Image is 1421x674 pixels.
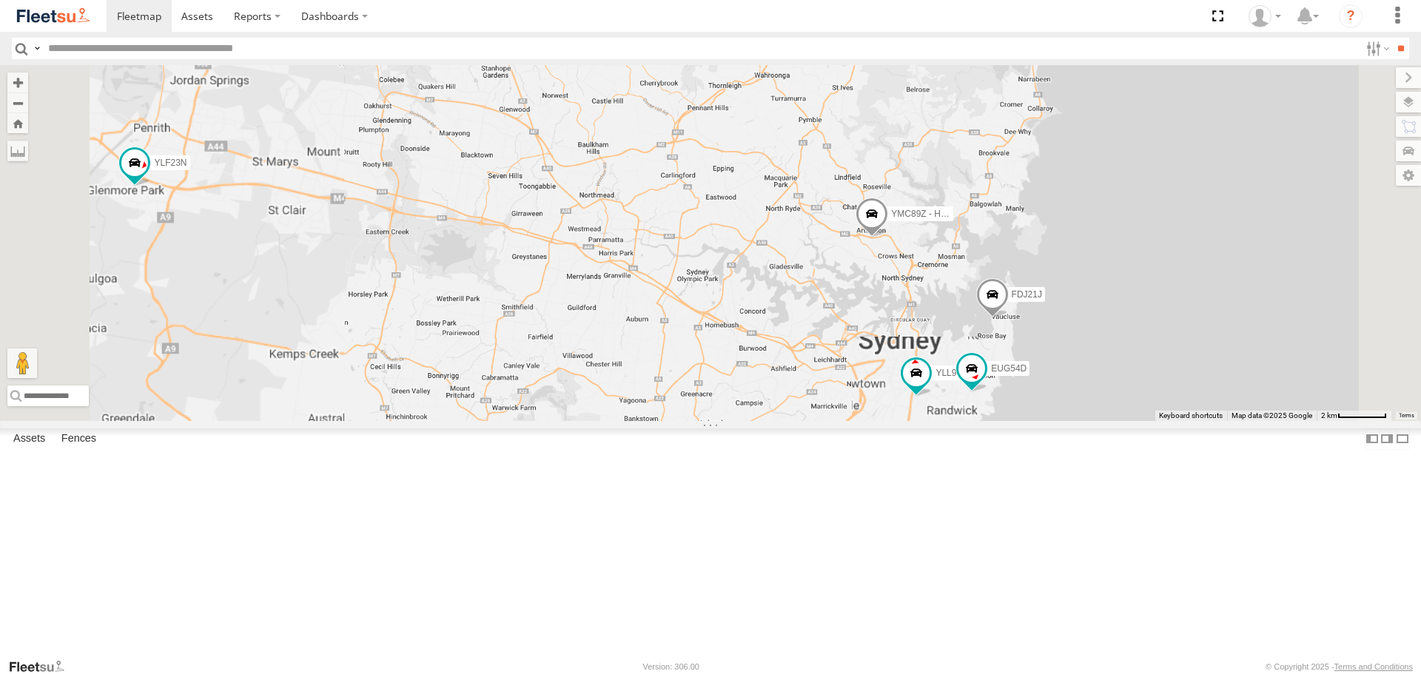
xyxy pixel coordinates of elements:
button: Zoom Home [7,113,28,133]
span: 2 km [1321,411,1337,419]
label: Fences [54,429,104,450]
label: Dock Summary Table to the Right [1380,428,1394,450]
i: ? [1339,4,1363,28]
button: Keyboard shortcuts [1159,411,1223,421]
button: Map scale: 2 km per 63 pixels [1317,411,1391,421]
span: YLF23N [154,158,187,169]
button: Zoom out [7,92,28,113]
label: Hide Summary Table [1395,428,1410,450]
div: Piers Hill [1243,5,1286,27]
div: Version: 306.00 [643,662,699,671]
label: Search Query [31,38,43,59]
button: Zoom in [7,73,28,92]
button: Drag Pegman onto the map to open Street View [7,348,37,378]
label: Search Filter Options [1360,38,1392,59]
label: Assets [6,429,53,450]
a: Terms (opens in new tab) [1399,412,1414,418]
span: YLL97T [935,368,967,379]
img: fleetsu-logo-horizontal.svg [15,6,92,26]
label: Measure [7,141,28,161]
span: FDJ21J [1012,289,1042,300]
span: Map data ©2025 Google [1232,411,1312,419]
span: YMC89Z - HiAce [891,209,958,219]
label: Dock Summary Table to the Left [1365,428,1380,450]
label: Map Settings [1396,165,1421,186]
a: Terms and Conditions [1334,662,1413,671]
a: Visit our Website [8,659,76,674]
div: © Copyright 2025 - [1266,662,1413,671]
span: EUG54D [991,363,1027,374]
